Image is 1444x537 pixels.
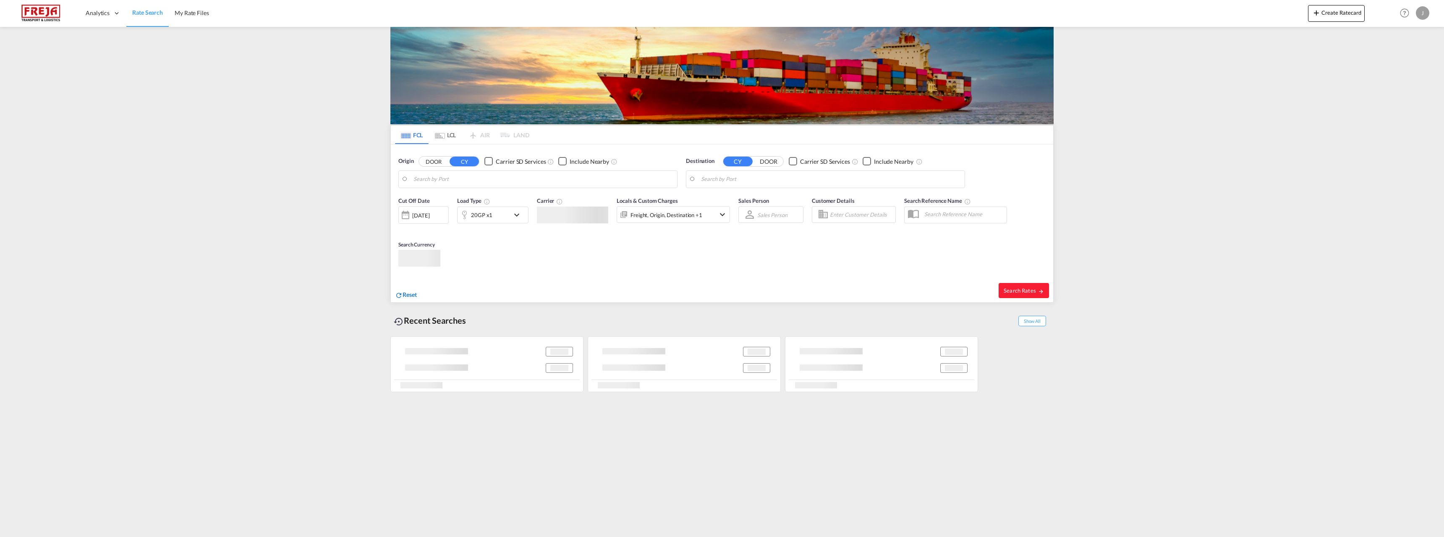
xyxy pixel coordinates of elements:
span: Search Currency [398,241,435,248]
div: Include Nearby [874,157,913,166]
span: Load Type [457,197,490,204]
div: Carrier SD Services [496,157,546,166]
div: 20GP x1icon-chevron-down [457,207,528,223]
md-icon: icon-refresh [395,291,403,299]
md-icon: icon-chevron-down [717,210,727,220]
span: Rate Search [132,9,163,16]
md-pagination-wrapper: Use the left and right arrow keys to navigate between tabs [395,126,529,144]
button: DOOR [419,157,448,166]
md-tab-item: FCL [395,126,429,144]
md-checkbox: Checkbox No Ink [558,157,609,166]
span: Locals & Custom Charges [617,197,678,204]
md-datepicker: Select [398,223,405,234]
button: Search Ratesicon-arrow-right [999,283,1049,298]
md-checkbox: Checkbox No Ink [484,157,546,166]
img: 586607c025bf11f083711d99603023e7.png [13,4,69,23]
span: Help [1397,6,1412,20]
md-icon: Unchecked: Ignores neighbouring ports when fetching rates.Checked : Includes neighbouring ports w... [611,158,617,165]
md-tab-item: LCL [429,126,462,144]
div: [DATE] [398,206,449,224]
button: icon-plus 400-fgCreate Ratecard [1308,5,1365,22]
button: CY [723,157,753,166]
div: Include Nearby [570,157,609,166]
input: Enter Customer Details [830,208,893,221]
input: Search by Port [701,173,960,186]
div: J [1416,6,1429,20]
md-checkbox: Checkbox No Ink [863,157,913,166]
span: Customer Details [812,197,854,204]
div: Carrier SD Services [800,157,850,166]
div: 20GP x1 [471,209,492,221]
button: CY [450,157,479,166]
span: Carrier [537,197,563,204]
md-icon: icon-plus 400-fg [1311,8,1321,18]
input: Search Reference Name [920,208,1007,220]
md-icon: Unchecked: Search for CY (Container Yard) services for all selected carriers.Checked : Search for... [547,158,554,165]
md-checkbox: Checkbox No Ink [789,157,850,166]
div: Origin DOOR CY Checkbox No InkUnchecked: Search for CY (Container Yard) services for all selected... [391,144,1053,302]
md-icon: icon-chevron-down [512,210,526,220]
span: My Rate Files [175,9,209,16]
div: icon-refreshReset [395,291,417,300]
md-icon: Unchecked: Search for CY (Container Yard) services for all selected carriers.Checked : Search for... [852,158,858,165]
img: LCL+%26+FCL+BACKGROUND.png [390,27,1054,124]
button: DOOR [754,157,783,166]
div: Recent Searches [390,311,469,330]
md-icon: icon-information-outline [484,198,490,205]
span: Cut Off Date [398,197,430,204]
md-select: Sales Person [756,209,788,221]
span: Destination [686,157,714,165]
md-icon: Your search will be saved by the below given name [964,198,971,205]
md-icon: The selected Trucker/Carrierwill be displayed in the rate results If the rates are from another f... [556,198,563,205]
div: [DATE] [412,212,429,219]
span: Analytics [86,9,110,17]
span: Search Reference Name [904,197,971,204]
div: Help [1397,6,1416,21]
md-icon: Unchecked: Ignores neighbouring ports when fetching rates.Checked : Includes neighbouring ports w... [916,158,923,165]
span: Show All [1018,316,1046,326]
input: Search by Port [413,173,673,186]
md-icon: icon-backup-restore [394,317,404,327]
span: Origin [398,157,413,165]
span: Sales Person [738,197,769,204]
md-icon: icon-arrow-right [1038,288,1044,294]
div: Freight Origin Destination Factory Stuffing [630,209,702,221]
span: Search Rates [1004,287,1044,294]
div: Freight Origin Destination Factory Stuffingicon-chevron-down [617,206,730,223]
span: Reset [403,291,417,298]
